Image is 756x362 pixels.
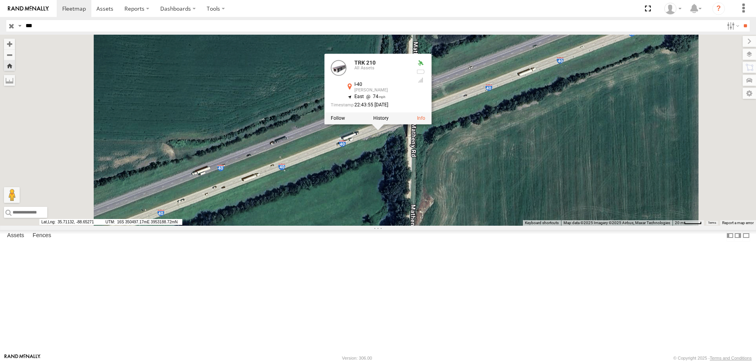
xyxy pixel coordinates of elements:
[417,116,425,121] a: View Asset Details
[331,103,409,108] div: Date/time of location update
[563,221,670,225] span: Map data ©2025 Imagery ©2025 Airbus, Maxar Technologies
[8,6,49,11] img: rand-logo.svg
[29,230,55,241] label: Fences
[722,221,754,225] a: Report a map error
[354,66,409,71] div: All Assets
[342,356,372,360] div: Version: 306.00
[416,77,425,83] div: Last Event GSM Signal Strength
[712,2,725,15] i: ?
[354,82,409,87] div: I-40
[416,69,425,75] div: No battery health information received from this device.
[4,75,15,86] label: Measure
[17,20,23,32] label: Search Query
[724,20,741,32] label: Search Filter Options
[416,60,425,66] div: Valid GPS Fix
[364,94,385,99] span: 74
[373,116,389,121] label: View Asset History
[675,221,684,225] span: 20 m
[354,59,376,66] a: TRK 210
[673,356,752,360] div: © Copyright 2025 -
[354,94,364,99] span: East
[331,60,346,76] a: View Asset Details
[3,230,28,241] label: Assets
[39,219,102,225] span: 35.71132, -88.65271
[331,116,345,121] label: Realtime tracking of Asset
[104,219,182,225] span: 16S 350497.17mE 3953188.72mN
[4,39,15,49] button: Zoom in
[4,60,15,71] button: Zoom Home
[661,3,684,15] div: Nele .
[4,354,41,362] a: Visit our Website
[710,356,752,360] a: Terms and Conditions
[743,88,756,99] label: Map Settings
[673,220,704,226] button: Map Scale: 20 m per 41 pixels
[354,88,409,93] div: [PERSON_NAME]
[525,220,559,226] button: Keyboard shortcuts
[734,230,742,241] label: Dock Summary Table to the Right
[4,187,20,203] button: Drag Pegman onto the map to open Street View
[708,221,716,225] a: Terms
[742,230,750,241] label: Hide Summary Table
[726,230,734,241] label: Dock Summary Table to the Left
[4,49,15,60] button: Zoom out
